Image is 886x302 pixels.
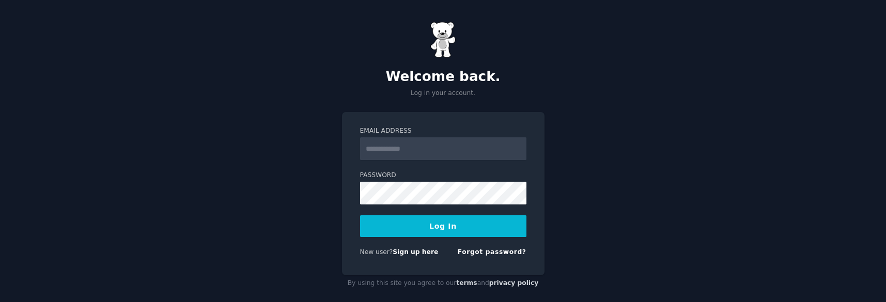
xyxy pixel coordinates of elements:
label: Email Address [360,126,526,136]
span: New user? [360,248,393,256]
a: Sign up here [393,248,438,256]
a: Forgot password? [458,248,526,256]
label: Password [360,171,526,180]
a: terms [456,279,477,287]
div: By using this site you agree to our and [342,275,545,292]
button: Log In [360,215,526,237]
a: privacy policy [489,279,539,287]
img: Gummy Bear [430,22,456,58]
p: Log in your account. [342,89,545,98]
h2: Welcome back. [342,69,545,85]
